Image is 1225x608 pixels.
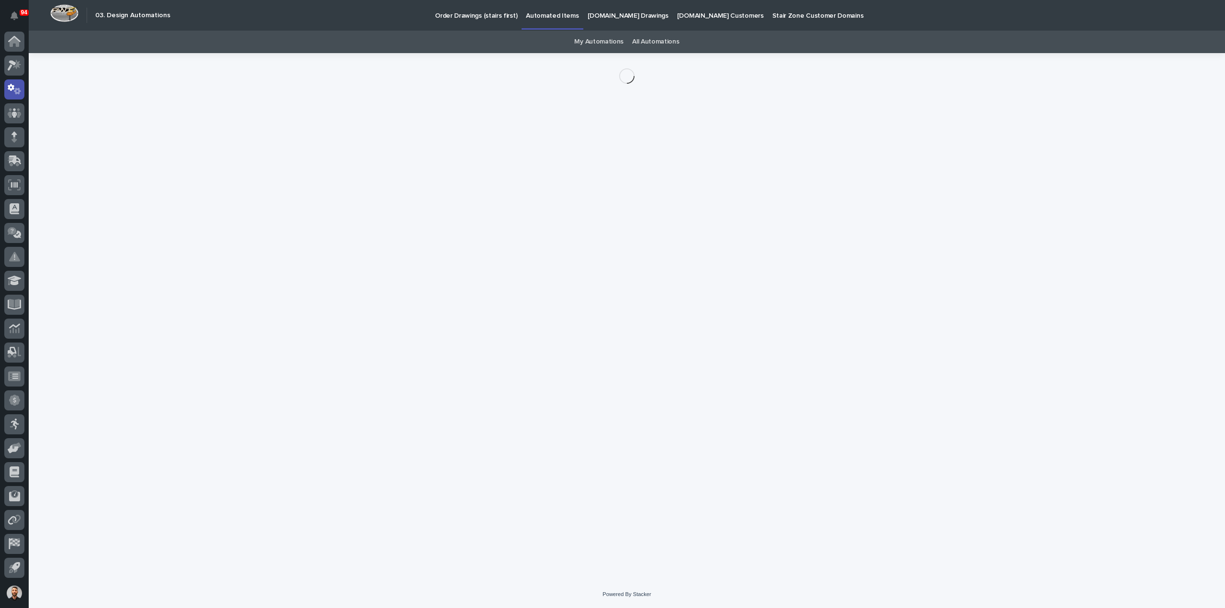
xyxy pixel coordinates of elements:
[4,583,24,603] button: users-avatar
[12,11,24,27] div: Notifications94
[574,31,624,53] a: My Automations
[21,9,27,16] p: 94
[50,4,78,22] img: Workspace Logo
[602,591,651,597] a: Powered By Stacker
[632,31,679,53] a: All Automations
[95,11,170,20] h2: 03. Design Automations
[4,6,24,26] button: Notifications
